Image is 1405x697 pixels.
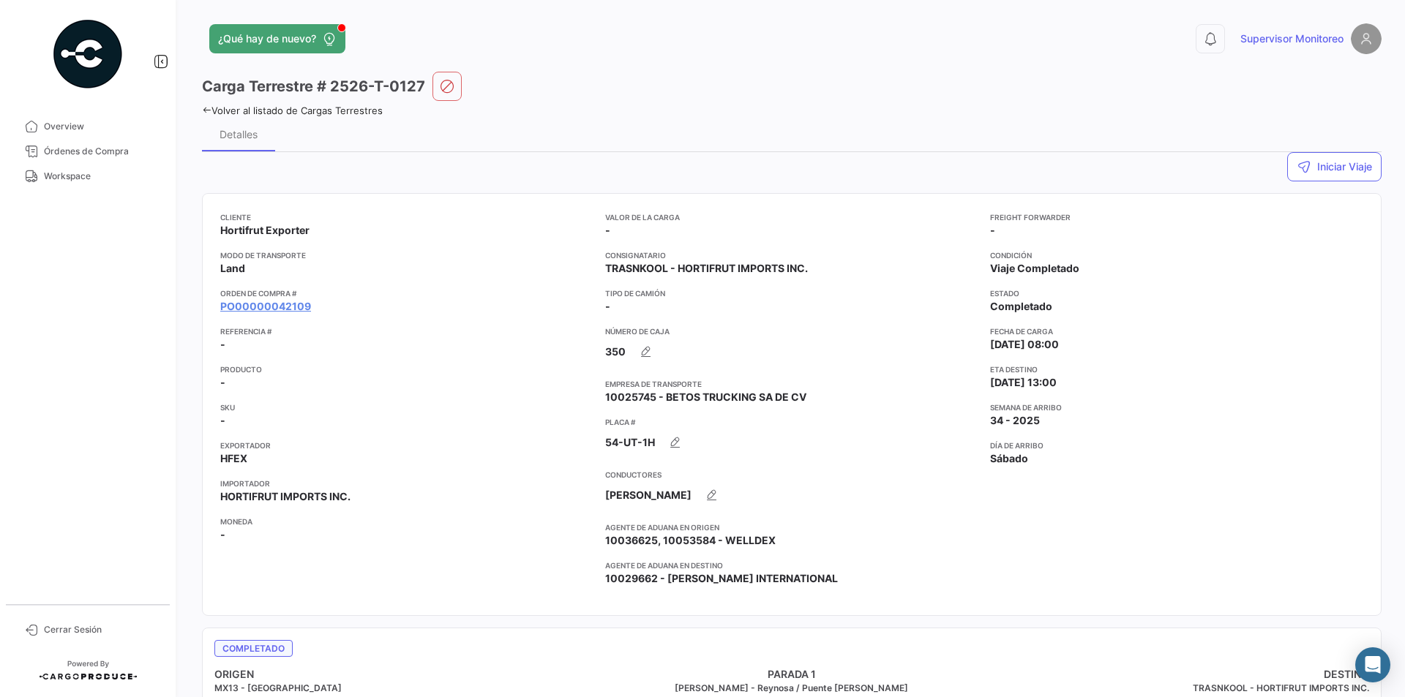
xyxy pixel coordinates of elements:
[605,488,692,502] span: [PERSON_NAME]
[990,440,1363,451] app-card-info-title: Día de Arribo
[220,402,593,413] app-card-info-title: SKU
[220,489,351,504] span: HORTIFRUT IMPORTS INC.
[984,667,1369,682] h4: DESTINO
[44,145,158,158] span: Órdenes de Compra
[605,416,978,428] app-card-info-title: Placa #
[990,337,1059,352] span: [DATE] 08:00
[599,682,984,695] h5: [PERSON_NAME] - Reynosa / Puente [PERSON_NAME]
[605,325,978,337] app-card-info-title: Número de Caja
[990,363,1363,375] app-card-info-title: ETA Destino
[990,413,1040,428] span: 34 - 2025
[220,337,225,352] span: -
[209,24,345,53] button: ¿Qué hay de nuevo?
[605,571,838,586] span: 10029662 - [PERSON_NAME] INTERNATIONAL
[605,378,978,390] app-card-info-title: Empresa de Transporte
[220,261,245,276] span: Land
[605,390,806,404] span: 10025745 - BETOS TRUCKING SA DE CV
[1355,647,1390,682] div: Abrir Intercom Messenger
[1287,152,1382,181] button: Iniciar Viaje
[220,363,593,375] app-card-info-title: Producto
[44,170,158,183] span: Workspace
[12,114,164,139] a: Overview
[990,451,1028,466] span: Sábado
[990,299,1052,314] span: Completado
[220,527,225,542] span: -
[12,164,164,189] a: Workspace
[220,440,593,451] app-card-info-title: Exportador
[220,375,225,390] span: -
[990,261,1079,276] span: Viaje Completado
[220,223,310,238] span: Hortifrut Exporter
[990,375,1057,390] span: [DATE] 13:00
[220,211,593,223] app-card-info-title: Cliente
[1351,23,1382,54] img: placeholder-user.png
[605,560,978,571] app-card-info-title: Agente de Aduana en Destino
[605,223,610,238] span: -
[214,682,599,695] h5: MX13 - [GEOGRAPHIC_DATA]
[218,31,316,46] span: ¿Qué hay de nuevo?
[605,249,978,261] app-card-info-title: Consignatario
[220,249,593,261] app-card-info-title: Modo de Transporte
[605,211,978,223] app-card-info-title: Valor de la Carga
[990,325,1363,337] app-card-info-title: Fecha de carga
[220,325,593,337] app-card-info-title: Referencia #
[984,682,1369,695] h5: TRASNKOOL - HORTIFRUT IMPORTS INC.
[220,128,258,140] div: Detalles
[605,521,978,533] app-card-info-title: Agente de Aduana en Origen
[605,287,978,299] app-card-info-title: Tipo de Camión
[44,623,158,636] span: Cerrar Sesión
[605,469,978,481] app-card-info-title: Conductores
[44,120,158,133] span: Overview
[605,435,655,450] span: 54-UT-1H
[12,139,164,164] a: Órdenes de Compra
[220,287,593,299] app-card-info-title: Orden de Compra #
[51,18,124,91] img: powered-by.png
[990,211,1363,223] app-card-info-title: Freight Forwarder
[220,516,593,527] app-card-info-title: Moneda
[605,344,626,359] span: 350
[605,299,610,314] span: -
[220,478,593,489] app-card-info-title: Importador
[599,667,984,682] h4: PARADA 1
[214,640,293,657] span: Completado
[605,533,776,548] span: 10036625, 10053584 - WELLDEX
[990,249,1363,261] app-card-info-title: Condición
[1240,31,1344,46] span: Supervisor Monitoreo
[990,223,995,238] span: -
[202,76,425,97] h3: Carga Terrestre # 2526-T-0127
[220,413,225,428] span: -
[202,105,383,116] a: Volver al listado de Cargas Terrestres
[990,287,1363,299] app-card-info-title: Estado
[605,261,808,276] span: TRASNKOOL - HORTIFRUT IMPORTS INC.
[990,402,1363,413] app-card-info-title: Semana de Arribo
[214,667,599,682] h4: ORIGEN
[220,451,247,466] span: HFEX
[220,299,311,314] a: PO00000042109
